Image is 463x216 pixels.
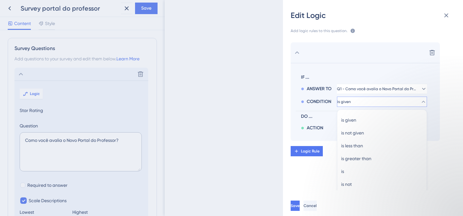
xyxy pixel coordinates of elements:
[291,10,455,21] div: Edit Logic
[341,114,423,126] button: is given
[341,116,356,124] span: is given
[307,98,331,106] span: CONDITION
[341,165,423,178] button: is
[291,146,323,156] button: Logic Rule
[341,139,423,152] button: is less than
[341,168,344,175] span: is
[337,99,351,104] span: is given
[341,129,364,137] span: is not given
[341,155,371,162] span: is greater than
[307,124,323,132] span: ACTION
[291,203,300,208] span: Save
[337,97,427,107] button: is given
[304,201,317,211] button: Cancel
[337,86,418,91] span: Q1 - Como você avalia o Novo Portal do Professor?
[291,28,348,35] span: Add logic rules to this question.
[337,84,427,94] button: Q1 - Como você avalia o Novo Portal do Professor?
[301,73,424,81] span: IF ...
[291,201,300,211] button: Save
[307,85,331,93] span: ANSWER TO
[341,142,363,150] span: is less than
[341,152,423,165] button: is greater than
[304,203,317,208] span: Cancel
[301,149,320,154] span: Logic Rule
[301,113,424,120] span: DO ...
[341,126,423,139] button: is not given
[322,168,450,213] iframe: Intercom notifications mensagem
